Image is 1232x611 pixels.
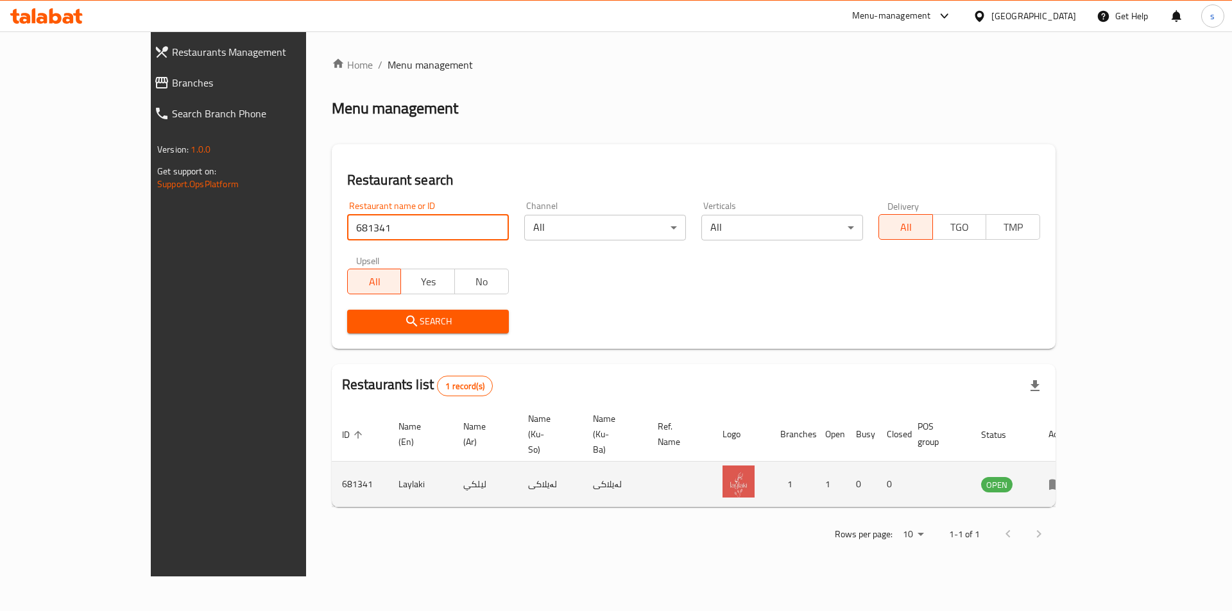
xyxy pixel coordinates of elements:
[144,67,357,98] a: Branches
[918,419,955,449] span: POS group
[949,526,980,542] p: 1-1 of 1
[347,215,509,240] input: Search for restaurant name or ID..
[887,201,920,210] label: Delivery
[938,218,982,237] span: TGO
[378,57,382,72] li: /
[191,141,210,158] span: 1.0.0
[400,269,455,294] button: Yes
[723,465,755,498] img: Laylaki
[593,411,632,457] span: Name (Ku-Ba)
[172,44,346,60] span: Restaurants Management
[991,218,1035,237] span: TMP
[172,106,346,121] span: Search Branch Phone
[770,462,815,507] td: 1
[932,214,987,240] button: TGO
[583,462,647,507] td: لەیلاکی
[991,9,1076,23] div: [GEOGRAPHIC_DATA]
[388,462,453,507] td: Laylaki
[1020,371,1050,401] div: Export file
[388,57,473,72] span: Menu management
[347,269,402,294] button: All
[353,272,397,291] span: All
[877,462,907,507] td: 0
[144,98,357,129] a: Search Branch Phone
[332,462,388,507] td: 681341
[406,272,450,291] span: Yes
[144,37,357,67] a: Restaurants Management
[342,375,493,396] h2: Restaurants list
[770,407,815,462] th: Branches
[1048,476,1072,492] div: Menu
[332,98,458,119] h2: Menu management
[528,411,567,457] span: Name (Ku-So)
[712,407,770,462] th: Logo
[986,214,1040,240] button: TMP
[460,272,504,291] span: No
[332,407,1082,507] table: enhanced table
[524,215,686,240] div: All
[356,256,380,265] label: Upsell
[846,407,877,462] th: Busy
[877,407,907,462] th: Closed
[701,215,863,240] div: All
[437,376,493,396] div: Total records count
[884,218,928,237] span: All
[347,171,1040,190] h2: Restaurant search
[846,462,877,507] td: 0
[157,141,189,158] span: Version:
[172,75,346,90] span: Branches
[454,269,509,294] button: No
[658,419,697,449] span: Ref. Name
[1210,9,1215,23] span: s
[981,427,1023,442] span: Status
[463,419,502,449] span: Name (Ar)
[357,314,499,330] span: Search
[852,8,931,24] div: Menu-management
[332,57,1056,72] nav: breadcrumb
[438,380,492,392] span: 1 record(s)
[815,407,846,462] th: Open
[518,462,583,507] td: لەیلاکی
[981,478,1013,492] span: OPEN
[815,462,846,507] td: 1
[157,163,216,180] span: Get support on:
[342,427,366,442] span: ID
[157,176,239,192] a: Support.OpsPlatform
[835,526,893,542] p: Rows per page:
[398,419,438,449] span: Name (En)
[898,525,928,544] div: Rows per page:
[347,310,509,333] button: Search
[1038,407,1082,462] th: Action
[878,214,933,240] button: All
[453,462,518,507] td: ليلكي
